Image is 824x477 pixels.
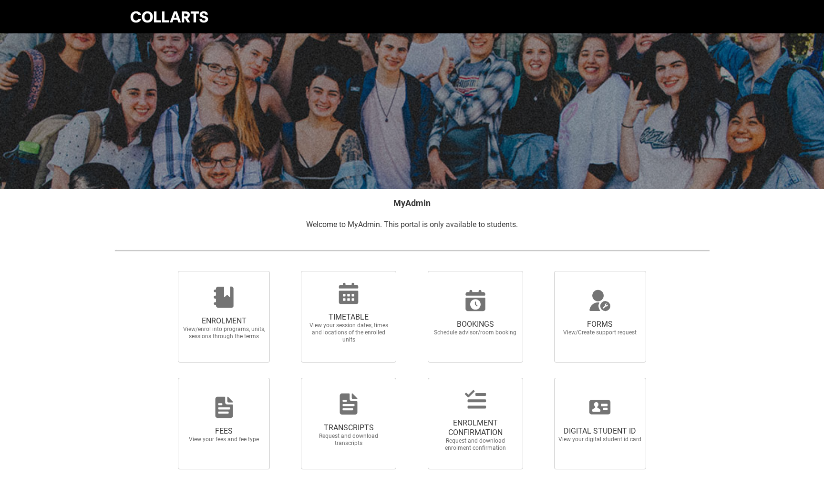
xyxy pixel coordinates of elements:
[433,329,517,336] span: Schedule advisor/room booking
[307,312,391,322] span: TIMETABLE
[558,436,642,443] span: View your digital student id card
[433,418,517,437] span: ENROLMENT CONFIRMATION
[691,15,696,16] button: User Profile
[306,220,518,229] span: Welcome to MyAdmin. This portal is only available to students.
[433,320,517,329] span: BOOKINGS
[558,320,642,329] span: FORMS
[558,426,642,436] span: DIGITAL STUDENT ID
[182,436,266,443] span: View your fees and fee type
[182,426,266,436] span: FEES
[307,322,391,343] span: View your session dates, times and locations of the enrolled units
[307,423,391,433] span: TRANSCRIPTS
[182,316,266,326] span: ENROLMENT
[307,433,391,447] span: Request and download transcripts
[182,326,266,340] span: View/enrol into programs, units, sessions through the terms
[558,329,642,336] span: View/Create support request
[433,437,517,452] span: Request and download enrolment confirmation
[114,197,710,209] h2: MyAdmin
